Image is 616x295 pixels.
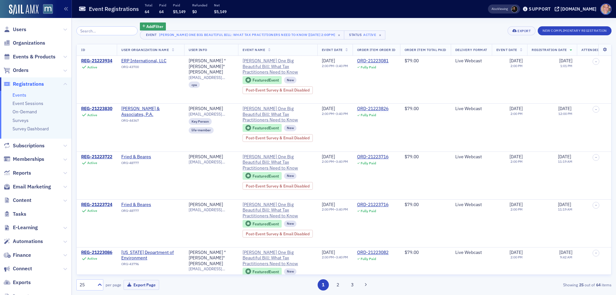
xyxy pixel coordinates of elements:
time: 2:00 PM [510,207,523,212]
time: 2:00 PM [322,207,334,212]
div: REG-21223830 [81,106,112,112]
span: – [595,155,597,159]
span: 64 [159,9,164,14]
div: New [284,268,297,275]
a: REG-21223086 [81,250,112,256]
span: Order Item Total Paid [405,48,446,52]
span: Profile [600,4,612,15]
a: Content [4,197,31,204]
time: 12:00 PM [558,111,572,116]
span: ID [81,48,85,52]
div: Active [87,113,97,117]
span: Delivery Format [455,48,487,52]
span: Larry Leese & Associates, P.A. [121,106,180,117]
time: 11:19 AM [558,207,572,212]
a: Connect [4,265,32,272]
span: Maryland Department of Environment [121,250,180,261]
time: 2:00 PM [510,159,523,164]
span: $79.00 [405,58,419,64]
a: Tasks [4,211,26,218]
div: [PERSON_NAME] "[PERSON_NAME]" [PERSON_NAME] [189,250,234,267]
span: Exports [13,279,31,286]
span: Add Filter [146,23,163,29]
span: Viewing [492,7,508,11]
div: Active [87,209,97,213]
a: Fried & Beares [121,202,180,208]
a: ERP International, LLC [121,58,180,64]
span: $0 [192,9,197,14]
div: New [284,77,297,83]
span: [DATE] [509,58,523,64]
div: New [284,125,297,131]
div: Active [87,161,97,165]
div: Post-Event Survey [243,182,313,190]
div: ORG-43700 [121,65,180,71]
span: Events & Products [13,53,56,60]
div: Featured Event [243,124,282,132]
img: SailAMX [43,4,53,14]
div: Active [87,256,97,261]
button: 2 [332,279,343,291]
strong: 64 [595,282,602,288]
span: Organizations [13,39,45,47]
span: [DATE] [322,154,335,160]
span: $5,149 [214,9,227,14]
div: Featured Event [252,174,279,178]
p: Net [214,3,227,7]
div: New [284,221,297,227]
span: Finance [13,252,31,259]
div: Key Person [189,118,212,125]
span: [DATE] [322,249,335,255]
div: Post-Event Survey [243,134,313,142]
button: Export Page [124,280,159,290]
div: Status [349,33,362,37]
a: Organizations [4,39,45,47]
time: 2:00 PM [510,64,523,68]
a: [PERSON_NAME] One Big Beautiful Bill: What Tax Practitioners Need to Know [243,154,313,171]
span: Event Name [243,48,265,52]
span: 64 [145,9,149,14]
div: life-member [189,127,214,134]
div: Fully Paid [361,257,376,261]
a: Registrations [4,81,44,88]
button: AddFilter [140,22,166,30]
a: REG-21223724 [81,202,112,208]
div: ORG-43796 [121,262,180,268]
a: ORD-21223082 [357,250,389,256]
span: Orders [13,67,29,74]
time: 2:00 PM [322,64,334,68]
span: E-Learning [13,224,38,231]
span: [DATE] [558,154,571,160]
span: Attended [581,48,599,52]
a: [PERSON_NAME] "[PERSON_NAME]" [PERSON_NAME] [189,58,234,75]
a: Surveys [13,117,29,123]
span: Fried & Beares [121,154,180,160]
span: [EMAIL_ADDRESS][DOMAIN_NAME] [189,266,234,271]
span: [DATE] [509,249,523,255]
div: Active [363,33,376,37]
time: 1:01 PM [560,64,572,68]
a: [PERSON_NAME] [189,106,223,112]
div: Featured Event [252,78,279,82]
div: Support [529,6,551,12]
span: [DATE] [509,154,523,160]
span: Don Farmer’s One Big Beautiful Bill: What Tax Practitioners Need to Know [243,202,313,219]
div: [PERSON_NAME] [189,202,223,208]
span: Registrations [13,81,44,88]
div: Fully Paid [361,113,376,117]
a: ORD-21223716 [357,202,389,208]
div: Fully Paid [361,161,376,165]
div: Live Webcast [455,202,487,208]
button: New Complimentary Registration [538,26,612,35]
div: – [322,255,348,259]
a: Reports [4,169,31,177]
span: [DATE] [322,58,335,64]
div: Live Webcast [455,250,487,256]
a: [US_STATE] Department of Environment [121,250,180,261]
div: 25 [80,282,94,288]
div: Export [518,29,531,33]
div: ORG-44367 [121,118,180,125]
